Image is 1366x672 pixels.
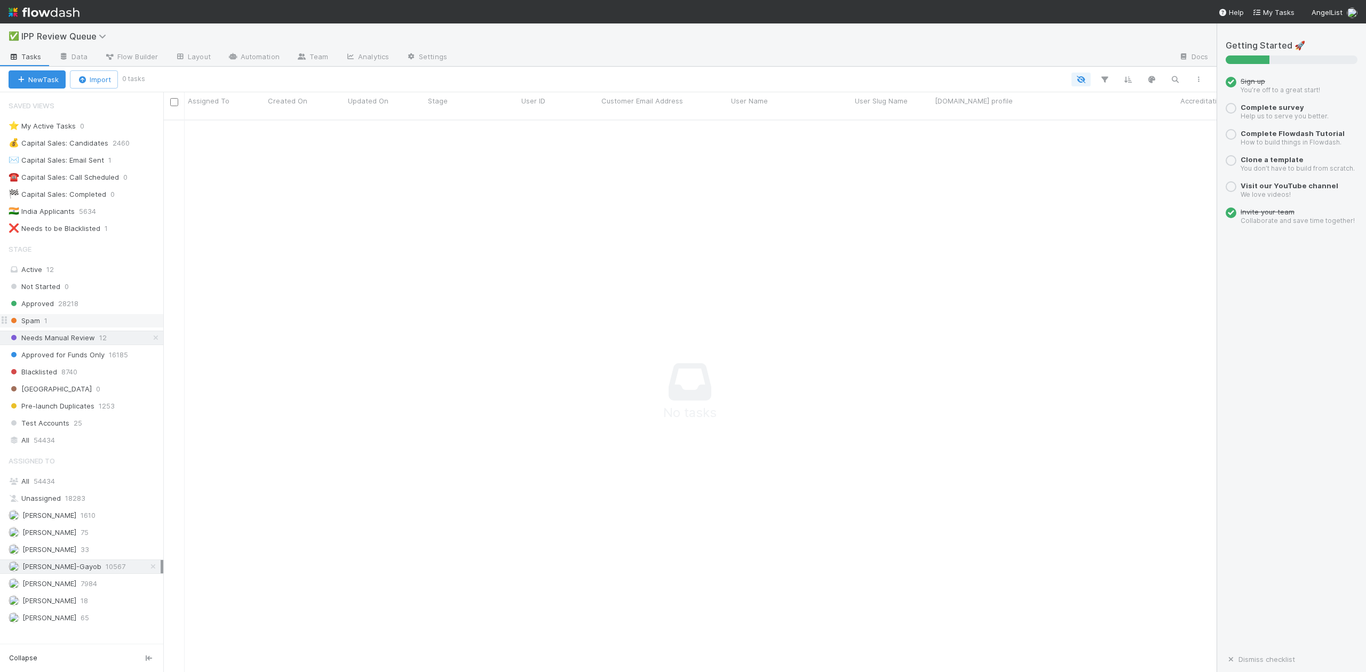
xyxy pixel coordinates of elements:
span: Assigned To [188,95,229,106]
div: Capital Sales: Call Scheduled [9,171,119,184]
span: Created On [268,95,307,106]
span: Stage [428,95,448,106]
span: 25 [74,417,82,430]
span: AngelList [1312,8,1343,17]
span: [GEOGRAPHIC_DATA] [9,382,92,396]
a: Analytics [337,49,398,66]
div: Unassigned [9,492,161,505]
small: You don’t have to build from scratch. [1241,164,1355,172]
span: 12 [46,265,54,274]
a: Complete survey [1241,103,1304,111]
span: Test Accounts [9,417,69,430]
a: Complete Flowdash Tutorial [1241,129,1345,138]
span: Pre-launch Duplicates [9,399,94,413]
span: 54434 [34,434,55,447]
span: 18283 [65,492,85,505]
span: 0 [123,171,138,184]
span: 10567 [106,560,125,573]
span: Flow Builder [105,51,158,62]
div: Capital Sales: Candidates [9,137,108,150]
a: Docs [1170,49,1217,66]
input: Toggle All Rows Selected [170,98,178,106]
span: ☎️ [9,172,19,181]
span: Blacklisted [9,365,57,379]
span: [PERSON_NAME] [22,596,76,605]
span: 1 [44,314,47,327]
span: Assigned To [9,450,55,471]
img: avatar_73a733c5-ce41-4a22-8c93-0dca612da21e.png [9,527,19,538]
img: avatar_c6c9a18c-a1dc-4048-8eac-219674057138.png [9,595,19,606]
small: Help us to serve you better. [1241,112,1329,120]
span: Needs Manual Review [9,331,95,345]
span: Not Started [9,280,60,293]
span: ❌ [9,223,19,233]
span: 16185 [109,348,128,362]
div: Needs to be Blacklisted [9,222,100,235]
span: 75 [81,526,89,539]
span: Spam [9,314,40,327]
div: India Applicants [9,205,75,218]
span: [PERSON_NAME] [22,545,76,554]
span: Sign up [1241,77,1265,85]
a: Invite your team [1241,207,1294,216]
span: 1 [108,154,122,167]
img: avatar_45aa71e2-cea6-4b00-9298-a0421aa61a2d.png [9,561,19,572]
span: [DOMAIN_NAME] profile [935,95,1013,106]
div: Active [9,263,161,276]
a: Visit our YouTube channel [1241,181,1338,190]
span: 🏁 [9,189,19,198]
span: 2460 [113,137,140,150]
a: Dismiss checklist [1226,655,1295,663]
h5: Getting Started 🚀 [1226,41,1357,51]
span: 5634 [79,205,107,218]
span: ⭐ [9,121,19,130]
a: Settings [398,49,456,66]
span: 0 [80,119,95,133]
div: Capital Sales: Email Sent [9,154,104,167]
span: 65 [81,611,89,625]
img: avatar_1a1d5361-16dd-4910-a949-020dcd9f55a3.png [9,544,19,555]
span: 🇮🇳 [9,206,19,215]
span: ✅ [9,31,19,41]
span: Accreditation Entity Type [1180,95,1265,106]
span: 1 [105,222,118,235]
span: Tasks [9,51,42,62]
span: Approved for Funds Only [9,348,105,362]
a: Automation [219,49,288,66]
button: Import [70,70,118,89]
span: User ID [521,95,545,106]
span: 7984 [81,577,97,590]
span: Customer Email Address [601,95,683,106]
span: User Slug Name [855,95,908,106]
span: [PERSON_NAME]-Gayob [22,562,101,571]
span: 💰 [9,138,19,147]
small: We love videos! [1241,190,1291,198]
div: Capital Sales: Completed [9,188,106,201]
div: All [9,434,161,447]
span: User Name [731,95,768,106]
a: Team [288,49,337,66]
span: 18 [81,594,88,607]
span: 54434 [34,477,55,485]
span: Approved [9,297,54,310]
span: My Tasks [1252,8,1294,17]
span: Collapse [9,653,37,663]
small: How to build things in Flowdash. [1241,138,1341,146]
small: You’re off to a great start! [1241,86,1320,94]
a: Data [50,49,96,66]
span: 0 [96,382,100,396]
span: 33 [81,543,89,556]
a: Clone a template [1241,155,1304,164]
div: All [9,475,161,488]
button: NewTask [9,70,66,89]
span: 0 [110,188,125,201]
img: logo-inverted-e16ddd16eac7371096b0.svg [9,3,80,21]
span: ✉️ [9,155,19,164]
span: Updated On [348,95,388,106]
a: Flow Builder [96,49,166,66]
